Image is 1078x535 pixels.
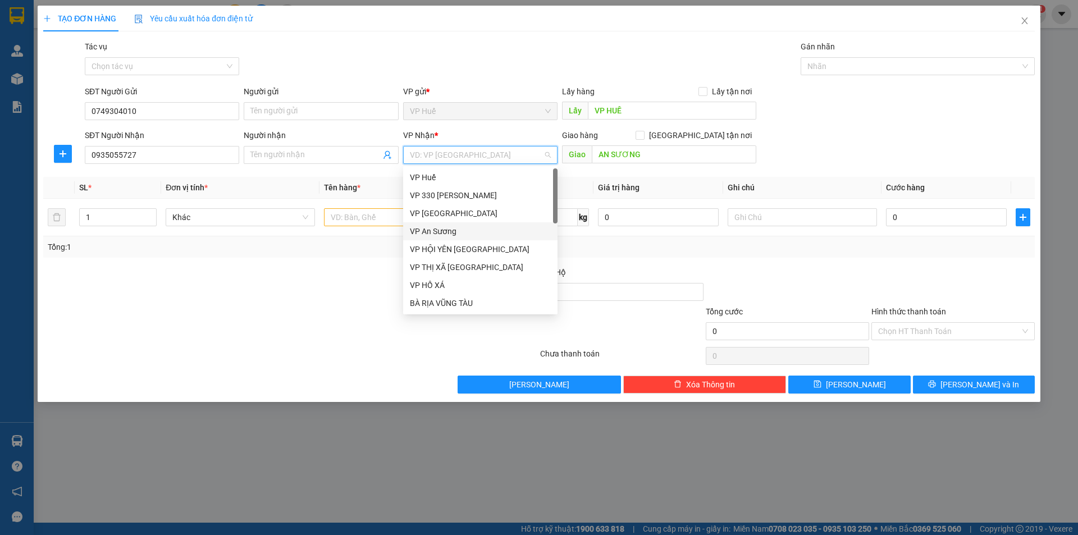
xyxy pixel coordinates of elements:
[403,131,435,140] span: VP Nhận
[403,240,558,258] div: VP HỘI YÊN HẢI LĂNG
[403,85,558,98] div: VP gửi
[166,183,208,192] span: Đơn vị tính
[85,85,239,98] div: SĐT Người Gửi
[588,102,756,120] input: Dọc đường
[886,183,925,192] span: Cước hàng
[1020,16,1029,25] span: close
[928,380,936,389] span: printer
[48,208,66,226] button: delete
[686,378,735,391] span: Xóa Thông tin
[410,171,551,184] div: VP Huế
[540,268,566,277] span: Thu Hộ
[623,376,787,394] button: deleteXóa Thông tin
[1016,213,1030,222] span: plus
[410,297,551,309] div: BÀ RỊA VŨNG TÀU
[172,209,308,226] span: Khác
[871,307,946,316] label: Hình thức thanh toán
[324,183,360,192] span: Tên hàng
[539,347,705,367] div: Chưa thanh toán
[562,131,598,140] span: Giao hàng
[403,186,558,204] div: VP 330 Lê Duẫn
[403,222,558,240] div: VP An Sương
[940,378,1019,391] span: [PERSON_NAME] và In
[728,208,877,226] input: Ghi Chú
[598,183,640,192] span: Giá trị hàng
[43,14,116,23] span: TẠO ĐƠN HÀNG
[410,225,551,237] div: VP An Sương
[244,85,398,98] div: Người gửi
[788,376,910,394] button: save[PERSON_NAME]
[48,241,416,253] div: Tổng: 1
[562,102,588,120] span: Lấy
[134,14,253,23] span: Yêu cầu xuất hóa đơn điện tử
[54,149,71,158] span: plus
[134,15,143,24] img: icon
[85,129,239,141] div: SĐT Người Nhận
[410,207,551,220] div: VP [GEOGRAPHIC_DATA]
[403,168,558,186] div: VP Huế
[1009,6,1040,37] button: Close
[403,258,558,276] div: VP THỊ XÃ QUẢNG TRỊ
[645,129,756,141] span: [GEOGRAPHIC_DATA] tận nơi
[54,145,72,163] button: plus
[913,376,1035,394] button: printer[PERSON_NAME] và In
[814,380,821,389] span: save
[723,177,881,199] th: Ghi chú
[509,378,569,391] span: [PERSON_NAME]
[706,307,743,316] span: Tổng cước
[598,208,719,226] input: 0
[410,243,551,255] div: VP HỘI YÊN [GEOGRAPHIC_DATA]
[410,189,551,202] div: VP 330 [PERSON_NAME]
[403,294,558,312] div: BÀ RỊA VŨNG TÀU
[324,208,473,226] input: VD: Bàn, Ghế
[562,87,595,96] span: Lấy hàng
[801,42,835,51] label: Gán nhãn
[383,150,392,159] span: user-add
[85,42,107,51] label: Tác vụ
[410,261,551,273] div: VP THỊ XÃ [GEOGRAPHIC_DATA]
[1016,208,1030,226] button: plus
[707,85,756,98] span: Lấy tận nơi
[244,129,398,141] div: Người nhận
[458,376,621,394] button: [PERSON_NAME]
[826,378,886,391] span: [PERSON_NAME]
[410,103,551,120] span: VP Huế
[562,145,592,163] span: Giao
[403,204,558,222] div: VP Đà Lạt
[410,279,551,291] div: VP HỒ XÁ
[43,15,51,22] span: plus
[79,183,88,192] span: SL
[578,208,589,226] span: kg
[403,276,558,294] div: VP HỒ XÁ
[674,380,682,389] span: delete
[592,145,756,163] input: Dọc đường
